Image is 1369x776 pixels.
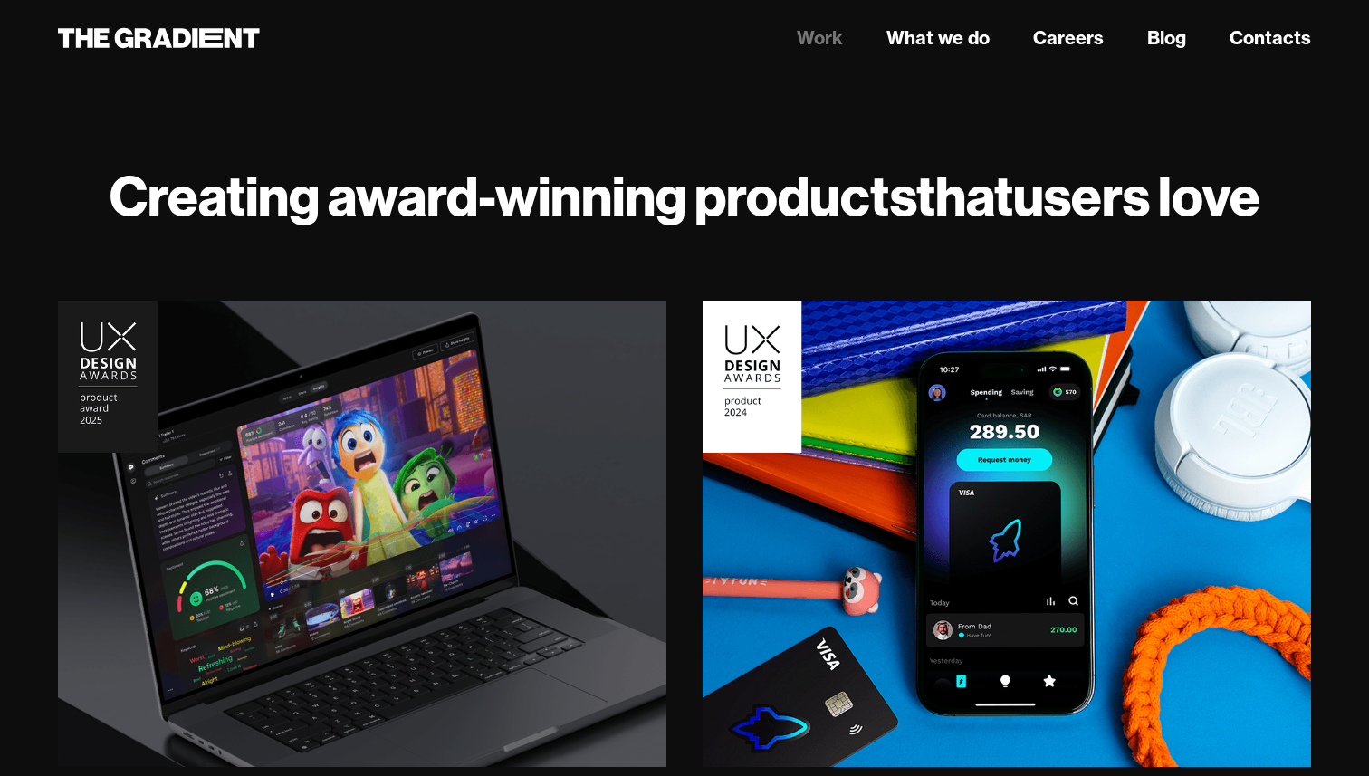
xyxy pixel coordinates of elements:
[1147,24,1186,52] a: Blog
[1033,24,1104,52] a: Careers
[58,163,1311,228] h1: Creating award-winning products users love
[916,161,1013,230] strong: that
[797,24,843,52] a: Work
[886,24,990,52] a: What we do
[1230,24,1311,52] a: Contacts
